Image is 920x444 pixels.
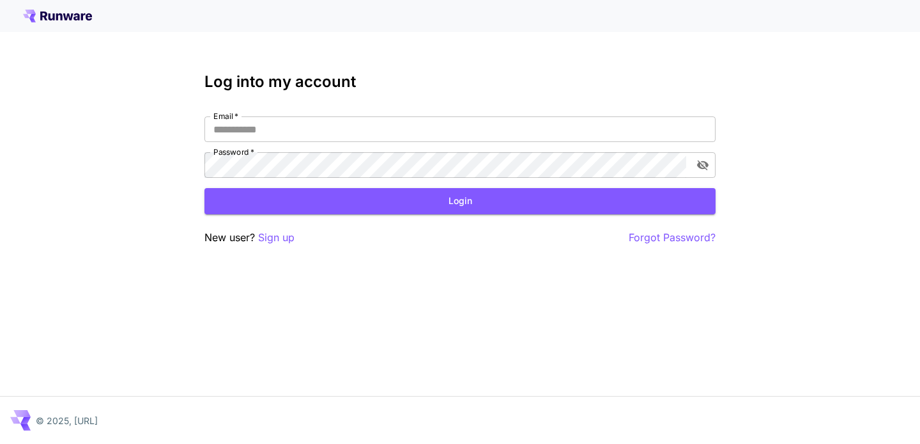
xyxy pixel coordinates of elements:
label: Email [213,111,238,122]
label: Password [213,147,254,157]
button: Forgot Password? [629,230,716,246]
button: Sign up [258,230,295,246]
button: Login [204,188,716,214]
h3: Log into my account [204,73,716,91]
p: New user? [204,230,295,246]
p: © 2025, [URL] [36,414,98,427]
button: toggle password visibility [691,154,714,177]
